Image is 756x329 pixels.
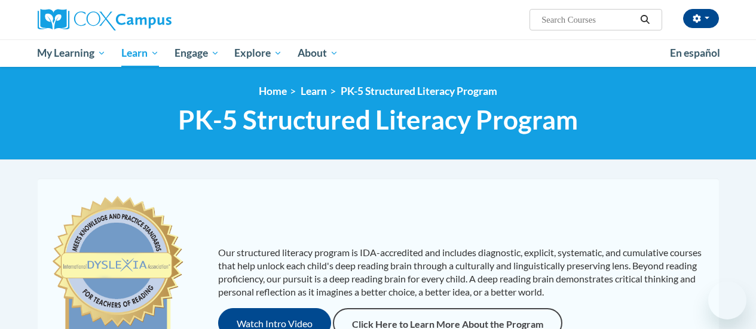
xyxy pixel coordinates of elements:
[298,46,338,60] span: About
[708,281,746,319] iframe: Button to launch messaging window
[114,39,167,67] a: Learn
[540,13,636,27] input: Search Courses
[30,39,114,67] a: My Learning
[29,39,728,67] div: Main menu
[683,9,719,28] button: Account Settings
[227,39,290,67] a: Explore
[636,13,654,27] button: Search
[37,46,106,60] span: My Learning
[301,85,327,97] a: Learn
[178,104,578,136] span: PK-5 Structured Literacy Program
[38,9,253,30] a: Cox Campus
[290,39,346,67] a: About
[670,47,720,59] span: En español
[38,9,172,30] img: Cox Campus
[662,41,728,66] a: En español
[167,39,227,67] a: Engage
[234,46,282,60] span: Explore
[259,85,287,97] a: Home
[121,46,159,60] span: Learn
[218,246,707,299] p: Our structured literacy program is IDA-accredited and includes diagnostic, explicit, systematic, ...
[175,46,219,60] span: Engage
[341,85,497,97] a: PK-5 Structured Literacy Program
